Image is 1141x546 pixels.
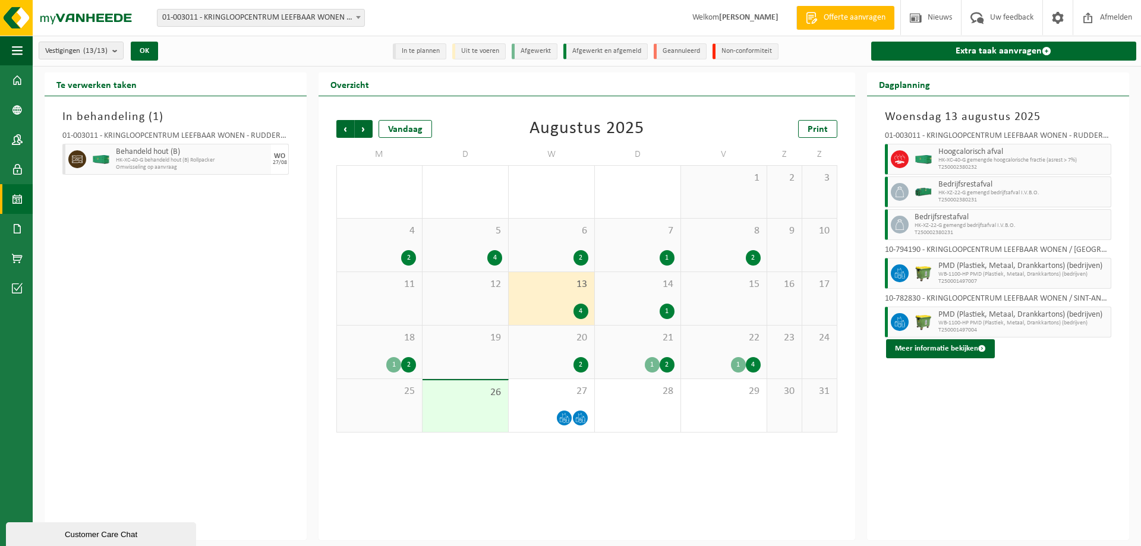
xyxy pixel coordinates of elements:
span: 27 [515,385,588,398]
span: 5 [428,225,502,238]
span: 17 [808,278,831,291]
span: 24 [808,332,831,345]
div: 10-782830 - KRINGLOOPCENTRUM LEEFBAAR WONEN / SINT-ANDRIES - SINT-ANDRIES [885,295,1111,307]
h3: Woensdag 13 augustus 2025 [885,108,1111,126]
td: D [595,144,681,165]
div: 1 [731,357,746,373]
div: WO [274,153,285,160]
li: In te plannen [393,43,446,59]
span: Bedrijfsrestafval [915,213,1108,222]
div: 2 [401,357,416,373]
td: M [336,144,423,165]
span: Hoogcalorisch afval [938,147,1108,157]
td: Z [767,144,802,165]
span: T250001497004 [938,327,1108,334]
h2: Te verwerken taken [45,72,149,96]
div: Vandaag [379,120,432,138]
span: T250002380232 [938,164,1108,171]
span: 26 [428,386,502,399]
li: Non-conformiteit [713,43,778,59]
span: 4 [343,225,416,238]
td: Z [802,144,837,165]
li: Afgewerkt [512,43,557,59]
div: 2 [660,357,674,373]
span: HK-XC-40-G gemengde hoogcalorische fractie (asrest > 7%) [938,157,1108,164]
span: 22 [687,332,761,345]
div: 01-003011 - KRINGLOOPCENTRUM LEEFBAAR WONEN - RUDDERVOORDE [62,132,289,144]
span: 18 [343,332,416,345]
span: 23 [773,332,796,345]
div: 27/08 [273,160,287,166]
iframe: chat widget [6,520,198,546]
button: Meer informatie bekijken [886,339,995,358]
div: 2 [746,250,761,266]
span: 1 [687,172,761,185]
span: 15 [687,278,761,291]
div: 01-003011 - KRINGLOOPCENTRUM LEEFBAAR WONEN - RUDDERVOORDE [885,132,1111,144]
h3: In behandeling ( ) [62,108,289,126]
span: 28 [601,385,674,398]
span: WB-1100-HP PMD (Plastiek, Metaal, Drankkartons) (bedrijven) [938,320,1108,327]
span: T250002380231 [915,229,1108,236]
span: T250001497007 [938,278,1108,285]
span: Bedrijfsrestafval [938,180,1108,190]
span: Vorige [336,120,354,138]
span: 25 [343,385,416,398]
img: WB-1100-HPE-GN-50 [915,264,932,282]
span: 3 [808,172,831,185]
count: (13/13) [83,47,108,55]
div: 4 [487,250,502,266]
span: Vestigingen [45,42,108,60]
li: Uit te voeren [452,43,506,59]
span: 31 [808,385,831,398]
span: HK-XZ-22-G gemengd bedrijfsafval I.V.B.O. [915,222,1108,229]
span: 12 [428,278,502,291]
div: 2 [573,250,588,266]
span: 10 [808,225,831,238]
div: 1 [645,357,660,373]
div: 2 [401,250,416,266]
span: 13 [515,278,588,291]
span: 19 [428,332,502,345]
div: 1 [386,357,401,373]
div: 1 [660,250,674,266]
h2: Dagplanning [867,72,942,96]
a: Offerte aanvragen [796,6,894,30]
button: OK [131,42,158,61]
span: Offerte aanvragen [821,12,888,24]
span: WB-1100-HP PMD (Plastiek, Metaal, Drankkartons) (bedrijven) [938,271,1108,278]
span: Behandeld hout (B) [116,147,268,157]
span: 11 [343,278,416,291]
span: PMD (Plastiek, Metaal, Drankkartons) (bedrijven) [938,261,1108,271]
td: D [423,144,509,165]
span: 21 [601,332,674,345]
strong: [PERSON_NAME] [719,13,778,22]
span: 7 [601,225,674,238]
span: T250002380231 [938,197,1108,204]
div: 2 [573,357,588,373]
span: 2 [773,172,796,185]
li: Afgewerkt en afgemeld [563,43,648,59]
td: V [681,144,767,165]
span: 16 [773,278,796,291]
span: HK-XC-40-G behandeld hout (B) Rollpacker [116,157,268,164]
div: 10-794190 - KRINGLOOPCENTRUM LEEFBAAR WONEN / [GEOGRAPHIC_DATA] - [GEOGRAPHIC_DATA] [885,246,1111,258]
span: HK-XZ-22-G gemengd bedrijfsafval I.V.B.O. [938,190,1108,197]
li: Geannuleerd [654,43,707,59]
div: 4 [573,304,588,319]
td: W [509,144,595,165]
span: 20 [515,332,588,345]
span: Omwisseling op aanvraag [116,164,268,171]
span: 01-003011 - KRINGLOOPCENTRUM LEEFBAAR WONEN - RUDDERVOORDE [157,10,364,26]
a: Print [798,120,837,138]
button: Vestigingen(13/13) [39,42,124,59]
img: HK-XC-40-GN-00 [92,155,110,164]
img: HK-XC-40-GN-00 [915,155,932,164]
div: Augustus 2025 [529,120,644,138]
a: Extra taak aanvragen [871,42,1136,61]
img: WB-1100-HPE-GN-50 [915,313,932,331]
span: Print [808,125,828,134]
span: Volgende [355,120,373,138]
span: 8 [687,225,761,238]
div: 4 [746,357,761,373]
